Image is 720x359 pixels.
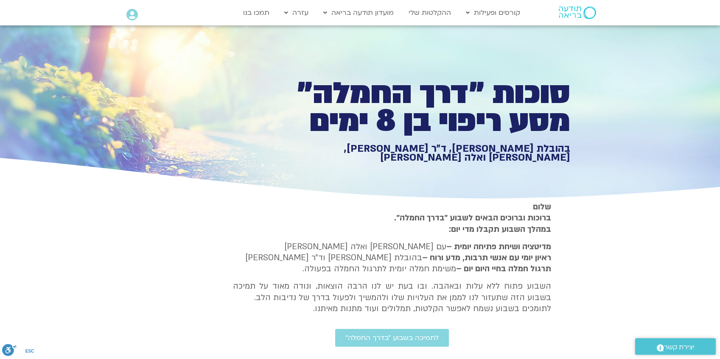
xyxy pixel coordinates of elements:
[533,201,551,212] strong: שלום
[233,241,551,275] p: עם [PERSON_NAME] ואלה [PERSON_NAME] בהובלת [PERSON_NAME] וד״ר [PERSON_NAME] משימת חמלה יומית לתרג...
[239,5,274,21] a: תמכו בנו
[664,342,695,353] span: יצירת קשר
[456,263,551,274] b: תרגול חמלה בחיי היום יום –
[233,281,551,314] p: השבוע פתוח ללא עלות ובאהבה. ובו בעת יש לנו הרבה הוצאות, ונודה מאוד על תמיכה בשבוע הזה שתעזור לנו ...
[404,5,455,21] a: ההקלטות שלי
[335,329,449,347] a: לתמיכה בשבוע ״בדרך החמלה״
[446,241,551,252] strong: מדיטציה ושיחת פתיחה יומית –
[422,252,551,263] b: ראיון יומי עם אנשי תרבות, מדע ורוח –
[462,5,524,21] a: קורסים ופעילות
[559,6,596,19] img: תודעה בריאה
[635,338,716,355] a: יצירת קשר
[276,144,570,162] h1: בהובלת [PERSON_NAME], ד״ר [PERSON_NAME], [PERSON_NAME] ואלה [PERSON_NAME]
[276,80,570,135] h1: סוכות ״דרך החמלה״ מסע ריפוי בן 8 ימים
[394,212,551,234] strong: ברוכות וברוכים הבאים לשבוע ״בדרך החמלה״. במהלך השבוע תקבלו מדי יום:
[319,5,398,21] a: מועדון תודעה בריאה
[280,5,313,21] a: עזרה
[345,334,439,342] span: לתמיכה בשבוע ״בדרך החמלה״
